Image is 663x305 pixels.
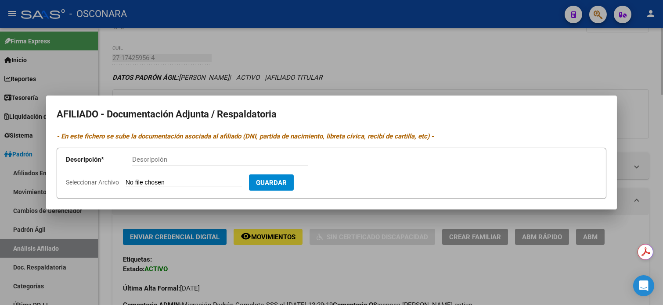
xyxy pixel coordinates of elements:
[249,174,294,191] button: Guardar
[66,179,119,186] span: Seleccionar Archivo
[633,275,654,296] div: Open Intercom Messenger
[57,106,606,123] h2: AFILIADO - Documentación Adjunta / Respaldatoria
[57,132,434,140] i: - En este fichero se sube la documentación asociada al afiliado (DNI, partida de nacimiento, libr...
[66,155,132,165] p: Descripción
[256,179,287,187] span: Guardar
